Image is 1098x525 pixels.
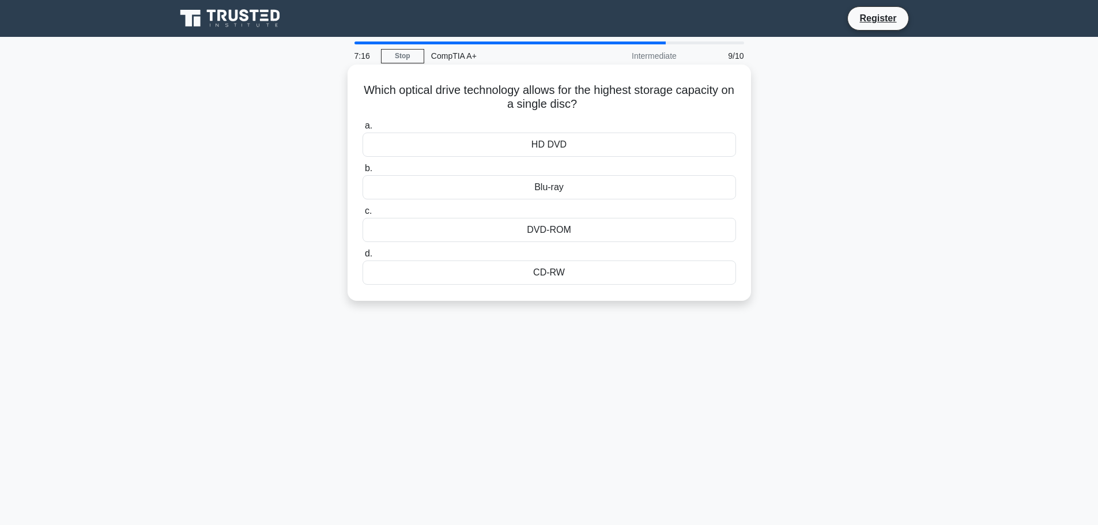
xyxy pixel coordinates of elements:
div: HD DVD [363,133,736,157]
div: CompTIA A+ [424,44,583,67]
span: b. [365,163,372,173]
div: Intermediate [583,44,684,67]
span: c. [365,206,372,216]
span: d. [365,248,372,258]
a: Register [852,11,903,25]
div: Blu-ray [363,175,736,199]
span: a. [365,120,372,130]
div: 7:16 [348,44,381,67]
div: 9/10 [684,44,751,67]
div: DVD-ROM [363,218,736,242]
a: Stop [381,49,424,63]
div: CD-RW [363,260,736,285]
h5: Which optical drive technology allows for the highest storage capacity on a single disc? [361,83,737,112]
